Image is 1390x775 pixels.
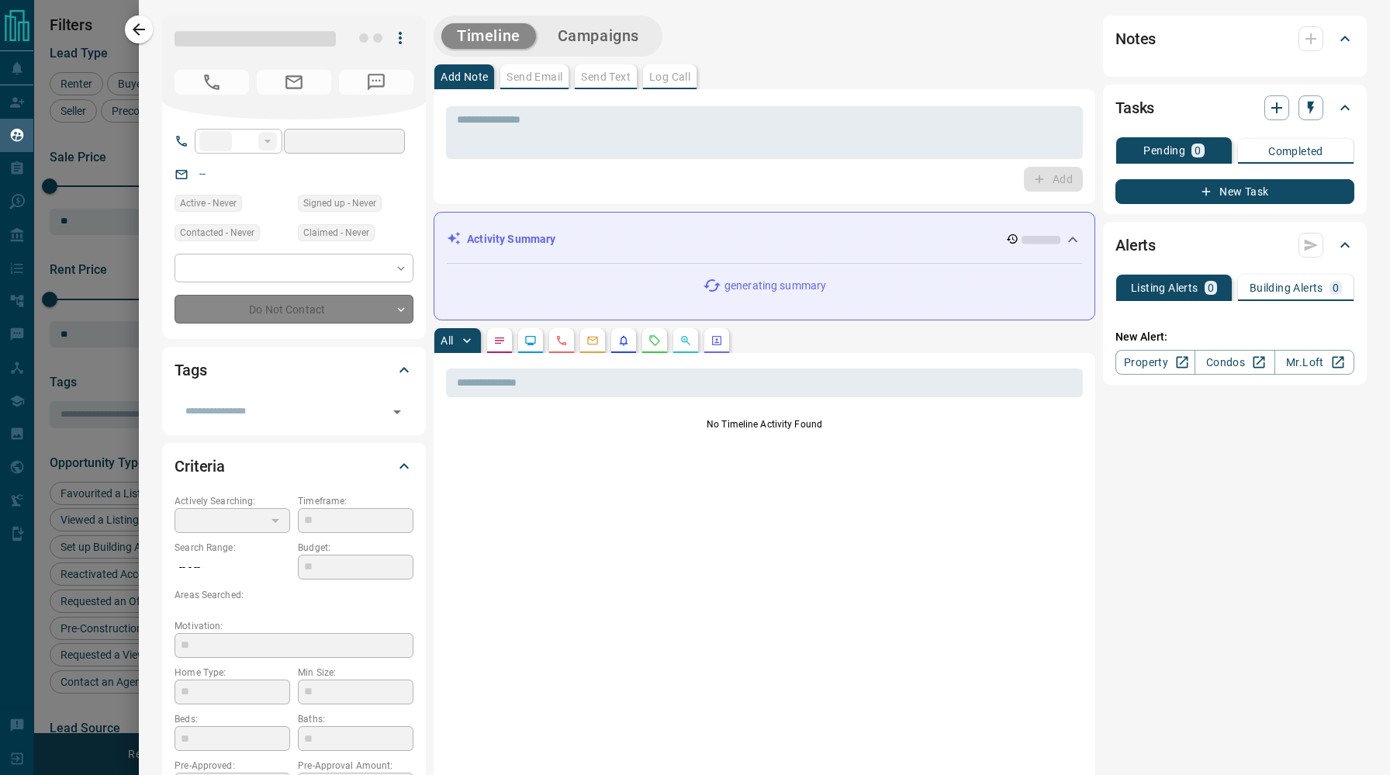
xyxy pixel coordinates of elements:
[724,278,826,294] p: generating summary
[1115,95,1154,120] h2: Tasks
[298,759,413,773] p: Pre-Approval Amount:
[298,494,413,508] p: Timeframe:
[1131,282,1198,293] p: Listing Alerts
[1274,350,1354,375] a: Mr.Loft
[175,588,413,602] p: Areas Searched:
[1115,20,1354,57] div: Notes
[175,358,206,382] h2: Tags
[524,334,537,347] svg: Lead Browsing Activity
[339,70,413,95] span: No Number
[1115,329,1354,345] p: New Alert:
[679,334,692,347] svg: Opportunities
[175,541,290,555] p: Search Range:
[175,759,290,773] p: Pre-Approved:
[175,619,413,633] p: Motivation:
[298,666,413,680] p: Min Size:
[542,23,655,49] button: Campaigns
[447,225,1082,254] div: Activity Summary
[441,71,488,82] p: Add Note
[555,334,568,347] svg: Calls
[586,334,599,347] svg: Emails
[175,295,413,323] div: Do Not Contact
[175,70,249,95] span: No Number
[175,448,413,485] div: Criteria
[1115,179,1354,204] button: New Task
[303,225,369,240] span: Claimed - Never
[303,195,376,211] span: Signed up - Never
[298,541,413,555] p: Budget:
[1115,233,1156,258] h2: Alerts
[1115,26,1156,51] h2: Notes
[1268,146,1323,157] p: Completed
[1115,350,1195,375] a: Property
[175,666,290,680] p: Home Type:
[446,417,1083,431] p: No Timeline Activity Found
[199,168,206,180] a: --
[617,334,630,347] svg: Listing Alerts
[648,334,661,347] svg: Requests
[180,225,254,240] span: Contacted - Never
[257,70,331,95] span: No Email
[711,334,723,347] svg: Agent Actions
[441,335,453,346] p: All
[175,494,290,508] p: Actively Searching:
[175,454,225,479] h2: Criteria
[298,712,413,726] p: Baths:
[1115,89,1354,126] div: Tasks
[467,231,555,247] p: Activity Summary
[180,195,237,211] span: Active - Never
[493,334,506,347] svg: Notes
[386,401,408,423] button: Open
[175,351,413,389] div: Tags
[441,23,536,49] button: Timeline
[1208,282,1214,293] p: 0
[1250,282,1323,293] p: Building Alerts
[1115,227,1354,264] div: Alerts
[1143,145,1185,156] p: Pending
[175,555,290,580] p: -- - --
[1195,145,1201,156] p: 0
[175,712,290,726] p: Beds:
[1333,282,1339,293] p: 0
[1195,350,1274,375] a: Condos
